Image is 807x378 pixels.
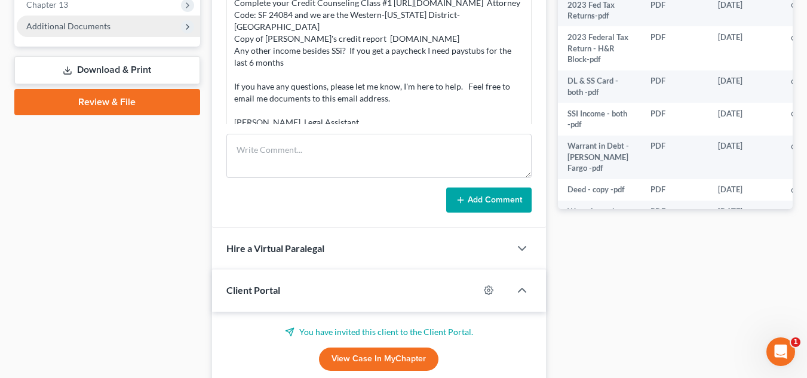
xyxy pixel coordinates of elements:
[26,21,111,31] span: Additional Documents
[641,201,708,233] td: PDF
[641,26,708,70] td: PDF
[558,179,641,201] td: Deed - copy -pdf
[708,103,781,136] td: [DATE]
[708,136,781,179] td: [DATE]
[708,179,781,201] td: [DATE]
[14,89,200,115] a: Review & File
[319,348,438,371] a: View Case in MyChapter
[558,201,641,233] td: Wrap Around Deed of Trust-pdf
[226,242,324,254] span: Hire a Virtual Paralegal
[558,70,641,103] td: DL & SS Card - both -pdf
[558,136,641,179] td: Warrant in Debt - [PERSON_NAME] Fargo -pdf
[558,26,641,70] td: 2023 Federal Tax Return - H&R Block-pdf
[641,70,708,103] td: PDF
[641,136,708,179] td: PDF
[558,103,641,136] td: SSI Income - both -pdf
[641,179,708,201] td: PDF
[641,103,708,136] td: PDF
[708,70,781,103] td: [DATE]
[766,337,795,366] iframe: Intercom live chat
[791,337,800,347] span: 1
[14,56,200,84] a: Download & Print
[708,26,781,70] td: [DATE]
[446,188,532,213] button: Add Comment
[226,284,280,296] span: Client Portal
[708,201,781,233] td: [DATE]
[226,326,532,338] p: You have invited this client to the Client Portal.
